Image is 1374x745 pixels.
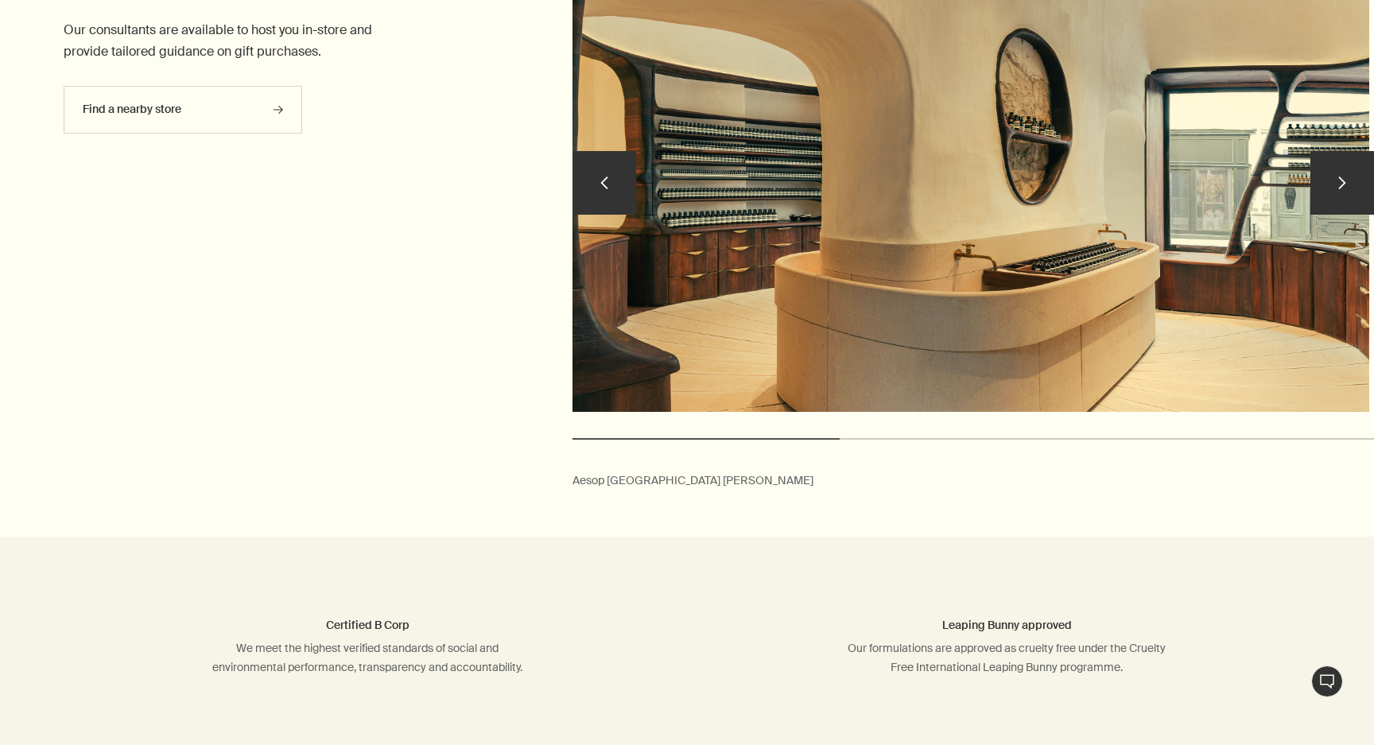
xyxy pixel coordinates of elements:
[1310,151,1374,215] button: next slide
[326,618,409,632] span: Certified B Corp
[64,86,302,134] a: Find a nearby store
[64,19,458,62] p: Our consultants are available to host you in-store and provide tailored guidance on gift purchases.
[208,639,526,677] div: We meet the highest verified standards of social and environmental performance, transparency and ...
[572,151,636,215] button: previous slide
[848,639,1166,677] div: Our formulations are approved as cruelty free under the Cruelty Free International Leaping Bunny ...
[572,471,1374,489] div: Aesop rue des Francs Bourgeois
[1311,665,1343,697] button: Chat en direct
[942,618,1072,632] span: Leaping Bunny approved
